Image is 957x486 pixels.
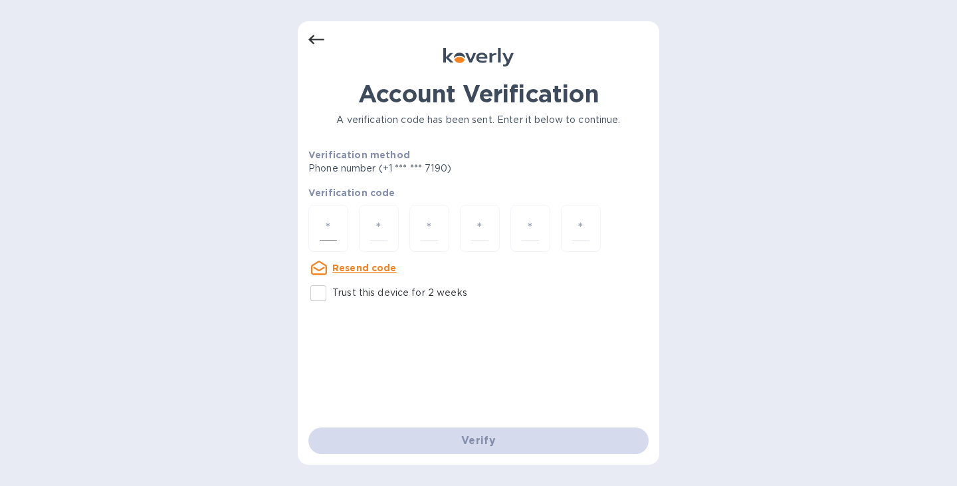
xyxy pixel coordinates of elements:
h1: Account Verification [308,80,649,108]
p: Phone number (+1 *** *** 7190) [308,162,553,176]
p: Verification code [308,186,649,199]
b: Verification method [308,150,410,160]
p: A verification code has been sent. Enter it below to continue. [308,113,649,127]
p: Trust this device for 2 weeks [332,286,467,300]
u: Resend code [332,263,397,273]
